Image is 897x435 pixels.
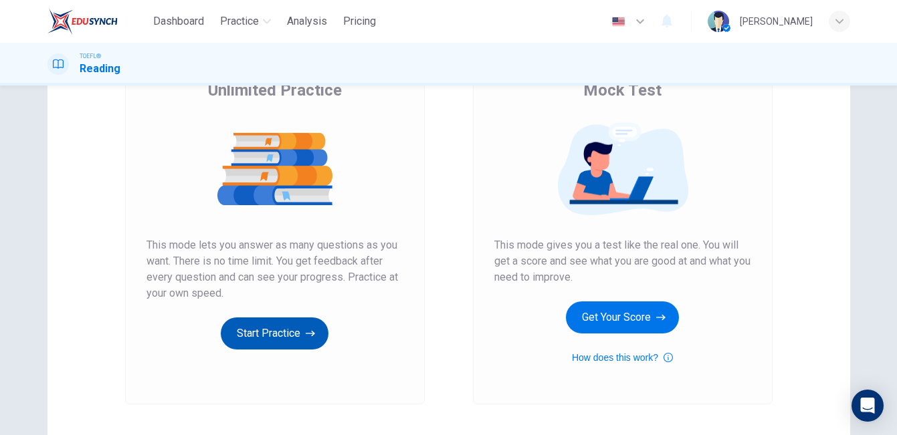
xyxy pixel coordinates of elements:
[146,237,403,301] span: This mode lets you answer as many questions as you want. There is no time limit. You get feedback...
[343,13,376,29] span: Pricing
[47,8,148,35] a: EduSynch logo
[148,9,209,33] button: Dashboard
[740,13,813,29] div: [PERSON_NAME]
[208,80,342,101] span: Unlimited Practice
[708,11,729,32] img: Profile picture
[287,13,327,29] span: Analysis
[47,8,118,35] img: EduSynch logo
[282,9,332,33] button: Analysis
[220,13,259,29] span: Practice
[566,301,679,333] button: Get Your Score
[583,80,662,101] span: Mock Test
[338,9,381,33] button: Pricing
[215,9,276,33] button: Practice
[852,390,884,422] div: Open Intercom Messenger
[80,61,120,77] h1: Reading
[572,349,673,366] button: How does this work?
[153,13,204,29] span: Dashboard
[494,237,751,285] span: This mode gives you a test like the real one. You will get a score and see what you are good at a...
[80,51,101,61] span: TOEFL®
[610,17,627,27] img: en
[221,317,328,349] button: Start Practice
